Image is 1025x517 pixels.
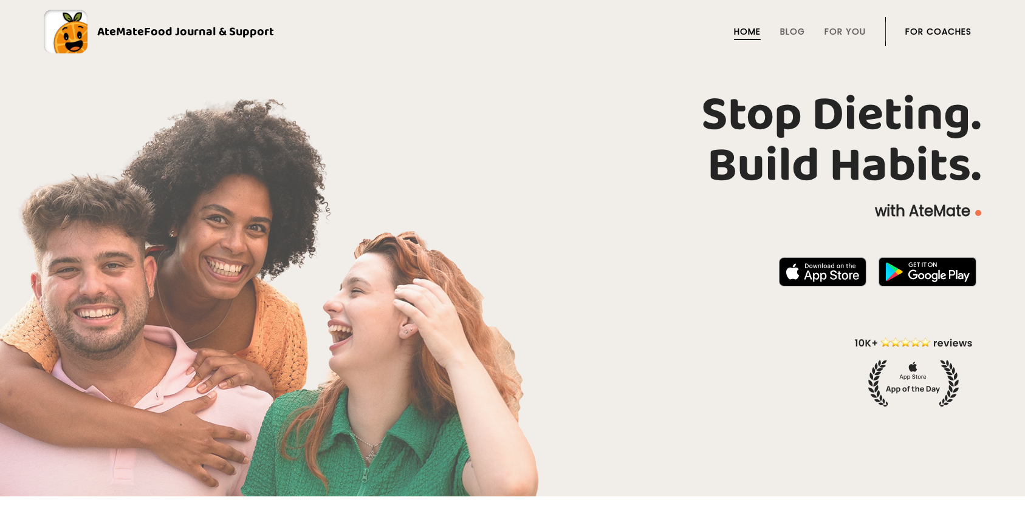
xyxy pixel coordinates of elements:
img: badge-download-apple.svg [779,257,866,286]
div: AteMate [87,22,274,41]
a: AteMateFood Journal & Support [44,10,981,53]
a: Home [734,27,761,36]
p: with AteMate [44,201,981,221]
img: badge-download-google.png [879,257,976,286]
h1: Stop Dieting. Build Habits. [44,90,981,192]
a: For You [824,27,866,36]
img: home-hero-appoftheday.png [846,336,981,407]
a: Blog [780,27,805,36]
a: For Coaches [905,27,972,36]
span: Food Journal & Support [144,22,274,41]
